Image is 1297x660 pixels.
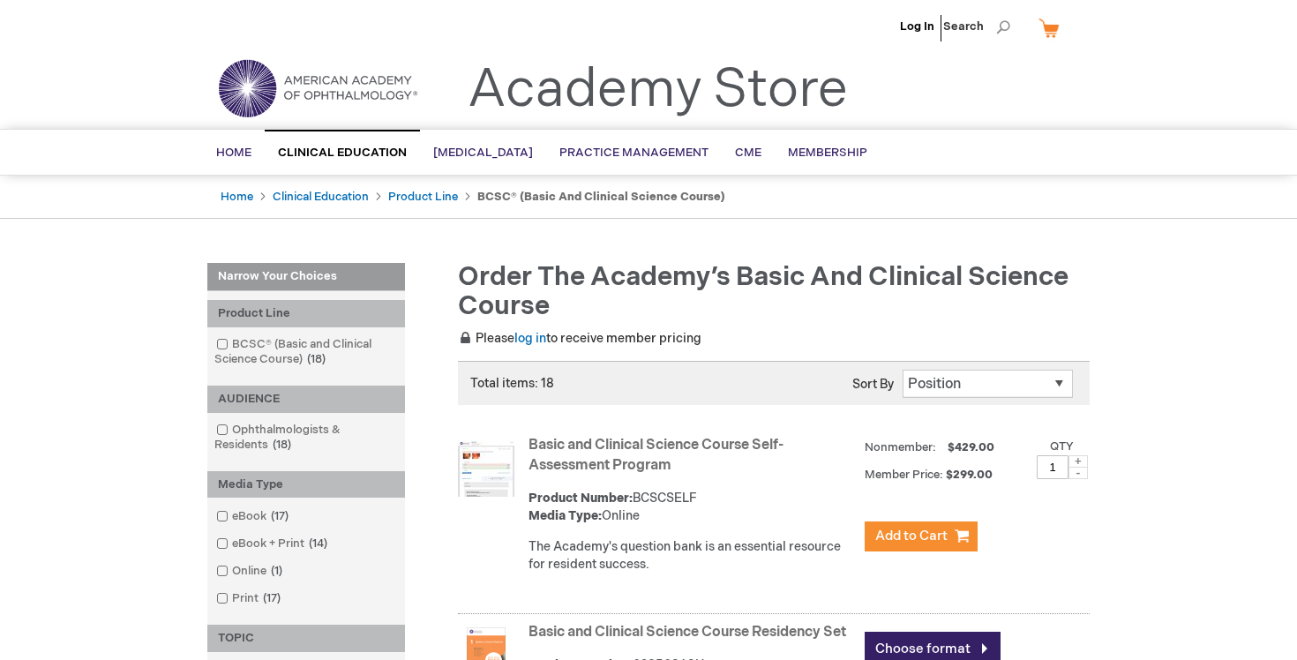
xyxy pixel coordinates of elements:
[865,437,936,459] strong: Nonmember:
[266,509,293,523] span: 17
[433,146,533,160] span: [MEDICAL_DATA]
[278,146,407,160] span: Clinical Education
[207,263,405,291] strong: Narrow Your Choices
[943,9,1010,44] span: Search
[268,438,296,452] span: 18
[1037,455,1068,479] input: Qty
[875,528,948,544] span: Add to Cart
[470,376,554,391] span: Total items: 18
[529,491,633,506] strong: Product Number:
[529,624,846,641] a: Basic and Clinical Science Course Residency Set
[303,352,330,366] span: 18
[221,190,253,204] a: Home
[865,521,978,551] button: Add to Cart
[529,437,783,474] a: Basic and Clinical Science Course Self-Assessment Program
[207,300,405,327] div: Product Line
[788,146,867,160] span: Membership
[458,261,1068,322] span: Order the Academy’s Basic and Clinical Science Course
[735,146,761,160] span: CME
[865,468,943,482] strong: Member Price:
[529,490,856,525] div: BCSCSELF Online
[1050,439,1074,454] label: Qty
[212,563,289,580] a: Online1
[259,591,285,605] span: 17
[945,440,997,454] span: $429.00
[216,146,251,160] span: Home
[212,336,401,368] a: BCSC® (Basic and Clinical Science Course)18
[852,377,894,392] label: Sort By
[946,468,995,482] span: $299.00
[207,625,405,652] div: TOPIC
[388,190,458,204] a: Product Line
[559,146,708,160] span: Practice Management
[212,536,334,552] a: eBook + Print14
[458,331,701,346] span: Please to receive member pricing
[207,386,405,413] div: AUDIENCE
[477,190,725,204] strong: BCSC® (Basic and Clinical Science Course)
[207,471,405,499] div: Media Type
[212,508,296,525] a: eBook17
[529,538,856,574] div: The Academy's question bank is an essential resource for resident success.
[900,19,934,34] a: Log In
[212,590,288,607] a: Print17
[212,422,401,454] a: Ophthalmologists & Residents18
[458,440,514,497] img: Basic and Clinical Science Course Self-Assessment Program
[468,58,848,122] a: Academy Store
[266,564,287,578] span: 1
[304,536,332,551] span: 14
[529,508,602,523] strong: Media Type:
[273,190,369,204] a: Clinical Education
[514,331,546,346] a: log in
